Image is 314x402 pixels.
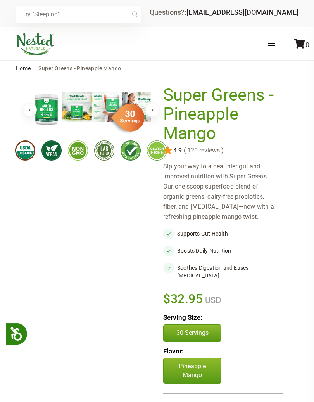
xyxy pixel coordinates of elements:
[122,92,152,122] img: Super Greens - Pineapple Mango
[163,324,221,341] button: 30 Servings
[62,92,92,122] img: Super Greens - Pineapple Mango
[163,228,283,239] li: Supports Gut Health
[41,140,62,161] img: vegan
[68,140,88,161] img: gmofree
[173,147,182,154] span: 4.9
[163,161,283,222] div: Sip your way to a healthier gut and improved nutrition with Super Greens. Our one-scoop superfood...
[163,314,202,321] b: Serving Size:
[32,65,37,71] span: |
[15,140,35,161] img: usdaorganic
[94,140,114,161] img: thirdpartytested
[305,41,309,49] span: 0
[171,329,213,337] p: 30 Servings
[16,61,298,76] nav: breadcrumbs
[92,92,122,122] img: Super Greens - Pineapple Mango
[147,140,167,161] img: glutenfree
[163,358,221,384] p: Pineapple Mango
[186,8,298,16] a: [EMAIL_ADDRESS][DOMAIN_NAME]
[163,290,203,307] span: $32.95
[16,6,141,23] input: Try "Sleeping"
[16,33,55,55] img: Nested Naturals
[163,262,283,281] li: Soothes Digestion and Eases [MEDICAL_DATA]
[294,41,309,49] a: 0
[163,146,173,155] img: star.svg
[106,101,145,134] img: sg-servings-30.png
[31,92,62,126] img: Super Greens - Pineapple Mango
[203,295,221,305] span: USD
[163,347,184,355] b: Flavor:
[38,65,121,71] span: Super Greens - Pineapple Mango
[163,245,283,256] li: Boosts Daily Nutrition
[23,103,37,117] button: Previous
[16,65,31,71] a: Home
[163,85,279,143] h1: Super Greens - Pineapple Mango
[145,103,159,117] button: Next
[150,9,298,16] div: Questions?:
[121,140,141,161] img: lifetimeguarantee
[182,147,224,154] span: ( 120 reviews )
